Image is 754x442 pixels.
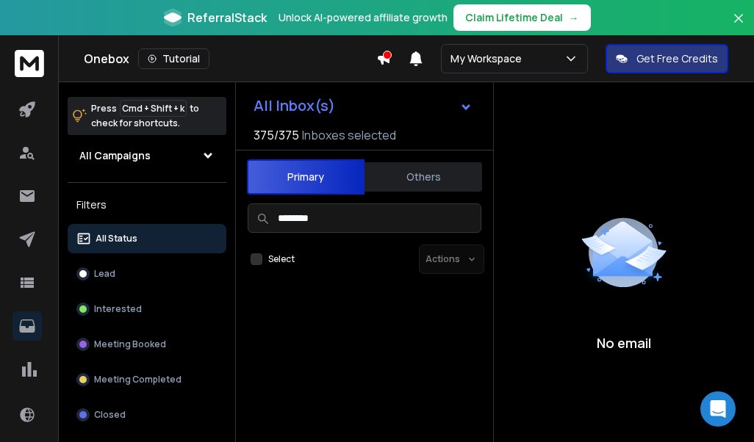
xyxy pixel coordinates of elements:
[91,101,199,131] p: Press to check for shortcuts.
[636,51,718,66] p: Get Free Credits
[68,365,226,394] button: Meeting Completed
[450,51,528,66] p: My Workspace
[279,10,448,25] p: Unlock AI-powered affiliate growth
[453,4,591,31] button: Claim Lifetime Deal→
[365,161,482,193] button: Others
[254,126,299,144] span: 375 / 375
[187,9,267,26] span: ReferralStack
[94,409,126,421] p: Closed
[94,338,166,350] p: Meeting Booked
[606,44,728,73] button: Get Free Credits
[79,148,151,163] h1: All Campaigns
[68,259,226,289] button: Lead
[242,91,484,120] button: All Inbox(s)
[94,303,142,315] p: Interested
[96,233,137,244] p: All Status
[68,400,226,430] button: Closed
[729,9,748,44] button: Close banner
[247,159,365,195] button: Primary
[68,294,226,324] button: Interested
[84,48,376,69] div: Onebox
[68,224,226,253] button: All Status
[68,141,226,170] button: All Campaigns
[68,195,226,215] h3: Filters
[94,268,115,280] p: Lead
[302,126,396,144] h3: Inboxes selected
[700,391,736,427] div: Open Intercom Messenger
[254,98,335,113] h1: All Inbox(s)
[268,253,295,265] label: Select
[597,333,651,353] p: No email
[94,374,182,385] p: Meeting Completed
[569,10,579,25] span: →
[68,330,226,359] button: Meeting Booked
[138,48,209,69] button: Tutorial
[120,100,187,117] span: Cmd + Shift + k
